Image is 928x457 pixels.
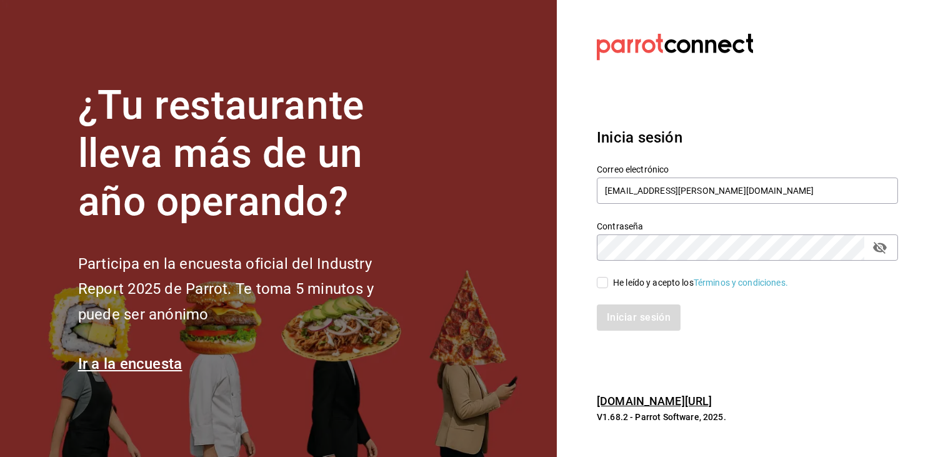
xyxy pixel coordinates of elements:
[78,82,416,226] h1: ¿Tu restaurante lleva más de un año operando?
[597,222,898,231] label: Contraseña
[597,126,898,149] h3: Inicia sesión
[597,178,898,204] input: Ingresa tu correo electrónico
[597,394,712,408] a: [DOMAIN_NAME][URL]
[613,276,788,289] div: He leído y acepto los
[694,278,788,288] a: Términos y condiciones.
[597,411,898,423] p: V1.68.2 - Parrot Software, 2025.
[597,165,898,174] label: Correo electrónico
[78,251,416,328] h2: Participa en la encuesta oficial del Industry Report 2025 de Parrot. Te toma 5 minutos y puede se...
[869,237,891,258] button: passwordField
[78,355,182,373] a: Ir a la encuesta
